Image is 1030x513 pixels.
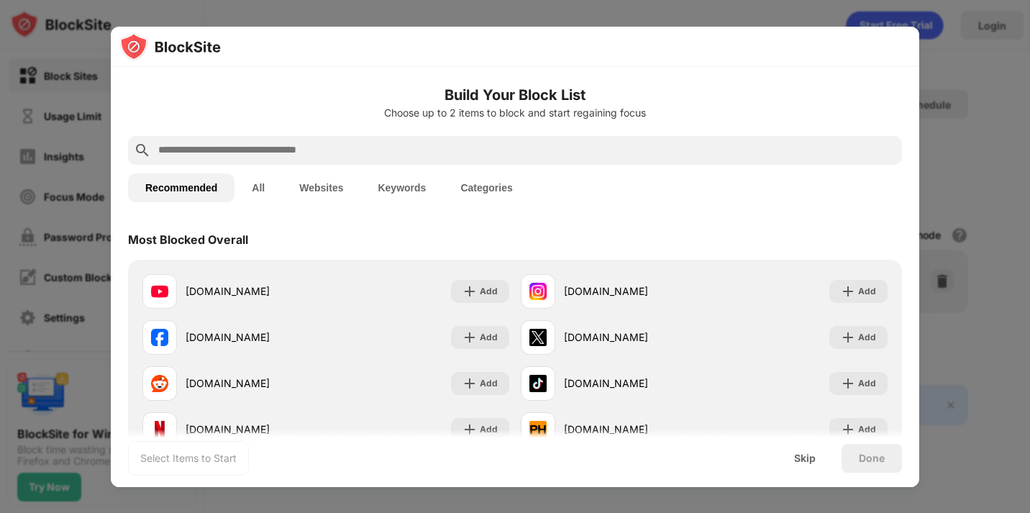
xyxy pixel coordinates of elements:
div: Done [859,453,885,464]
img: favicons [529,329,547,346]
div: Add [858,284,876,299]
div: [DOMAIN_NAME] [564,422,704,437]
div: [DOMAIN_NAME] [186,330,326,345]
iframe: Sign in with Google Dialog [734,14,1016,182]
div: Add [480,422,498,437]
div: Add [858,422,876,437]
div: [DOMAIN_NAME] [186,376,326,391]
img: favicons [151,283,168,300]
img: favicons [151,421,168,438]
div: [DOMAIN_NAME] [186,283,326,299]
div: Select Items to Start [140,451,237,466]
div: Add [858,376,876,391]
button: All [234,173,282,202]
img: favicons [529,375,547,392]
div: [DOMAIN_NAME] [564,376,704,391]
img: favicons [151,329,168,346]
img: logo-blocksite.svg [119,32,221,61]
div: Add [480,284,498,299]
div: Add [480,330,498,345]
img: favicons [529,283,547,300]
div: Choose up to 2 items to block and start regaining focus [128,107,902,119]
div: [DOMAIN_NAME] [186,422,326,437]
h6: Build Your Block List [128,84,902,106]
div: Most Blocked Overall [128,232,248,247]
div: Add [858,330,876,345]
div: Skip [794,453,816,464]
div: [DOMAIN_NAME] [564,330,704,345]
button: Categories [443,173,529,202]
button: Recommended [128,173,234,202]
img: favicons [151,375,168,392]
img: favicons [529,421,547,438]
button: Websites [282,173,360,202]
button: Keywords [360,173,443,202]
div: [DOMAIN_NAME] [564,283,704,299]
div: Add [480,376,498,391]
img: search.svg [134,142,151,159]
